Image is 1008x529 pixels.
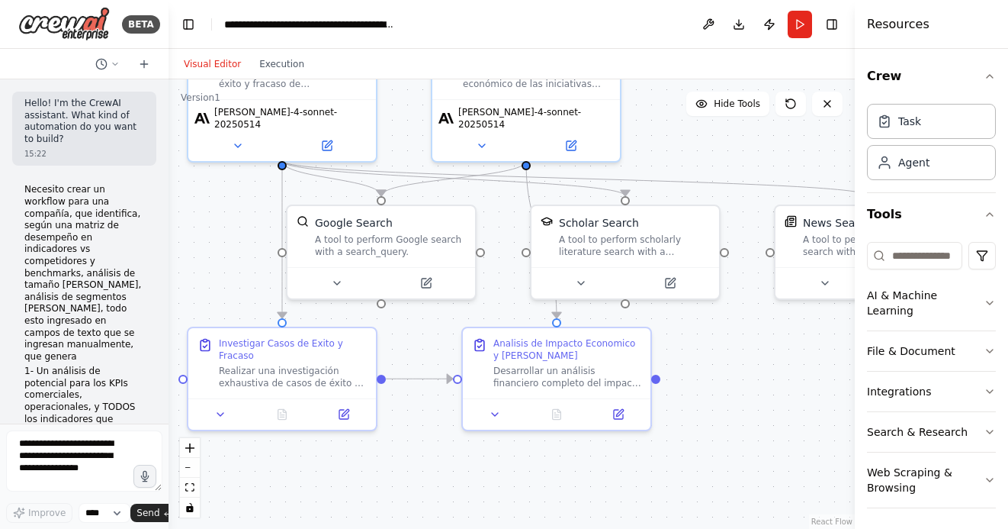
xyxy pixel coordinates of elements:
[274,161,290,318] g: Edge from f86f57db-af77-44e2-9be3-9498c97c9b3b to b79f0832-f955-4409-bc89-aebf6730c53c
[867,236,996,521] div: Tools
[180,438,200,458] button: zoom in
[821,14,843,35] button: Hide right sidebar
[180,478,200,498] button: fit view
[297,215,309,227] img: SerplyWebSearchTool
[541,215,553,227] img: SerplyScholarSearchTool
[386,371,453,386] g: Edge from b79f0832-f955-4409-bc89-aebf6730c53c to 0a66808e-9750-44da-8174-4f64cab8ad07
[317,405,370,424] button: Open in side panel
[89,55,126,73] button: Switch to previous chat
[627,274,713,292] button: Open in side panel
[24,98,144,145] p: Hello! I'm the CrewAI assistant. What kind of automation do you want to build?
[811,518,852,526] a: React Flow attribution
[493,337,641,362] div: Analisis de Impacto Economico y [PERSON_NAME]
[530,205,721,300] div: SerplyScholarSearchToolScholar SearchA tool to perform scholarly literature search with a search_...
[493,365,641,389] div: Desarrollar un análisis financiero completo del impacto económico de las iniciativas descritas en...
[180,438,200,518] div: React Flow controls
[803,234,954,258] div: A tool to perform News article search with a search_query.
[274,161,633,196] g: Edge from f86f57db-af77-44e2-9be3-9498c97c9b3b to c839961a-a631-4fcd-8655-006ad045b813
[714,98,760,110] span: Hide Tools
[431,21,621,163] div: Calcular y evaluar el impacto económico de las iniciativas descritas en {initiatives_data} en tér...
[224,17,396,32] nav: breadcrumb
[315,234,466,258] div: A tool to perform Google search with a search_query.
[181,92,220,104] div: Version 1
[461,327,652,431] div: Analisis de Impacto Economico y [PERSON_NAME]Desarrollar un análisis financiero completo del impa...
[286,205,477,300] div: SerplyWebSearchToolGoogle SearchA tool to perform Google search with a search_query.
[867,193,996,236] button: Tools
[214,106,370,131] span: [PERSON_NAME]-4-sonnet-20250514
[559,215,639,231] div: Scholar Search
[803,215,872,231] div: News Search
[178,14,199,35] button: Hide left sidebar
[18,7,110,41] img: Logo
[383,274,469,292] button: Open in side panel
[284,137,370,155] button: Open in side panel
[518,161,564,318] g: Edge from e6f22eea-54bf-42b9-a83b-6e4ca50f0b06 to 0a66808e-9750-44da-8174-4f64cab8ad07
[175,55,250,73] button: Visual Editor
[528,137,614,155] button: Open in side panel
[130,504,178,522] button: Send
[559,234,710,258] div: A tool to perform scholarly literature search with a search_query.
[867,372,996,411] button: Integrations
[187,327,377,431] div: Investigar Casos de Exito y FracasoRealizar una investigación exhaustiva de casos de éxito y frac...
[867,276,996,331] button: AI & Machine Learning
[867,98,996,192] div: Crew
[867,15,929,34] h4: Resources
[219,337,367,362] div: Investigar Casos de Exito y Fracaso
[180,498,200,518] button: toggle interactivity
[180,458,200,478] button: zoom out
[458,106,614,131] span: [PERSON_NAME]-4-sonnet-20250514
[898,114,921,129] div: Task
[6,503,72,523] button: Improve
[122,15,160,34] div: BETA
[28,507,66,519] span: Improve
[525,405,589,424] button: No output available
[774,205,965,300] div: SerplyNewsSearchToolNews SearchA tool to perform News article search with a search_query.
[374,161,534,196] g: Edge from e6f22eea-54bf-42b9-a83b-6e4ca50f0b06 to befc0fa9-17fb-4621-b7b3-a46d21634634
[24,148,144,160] div: 15:22
[315,215,393,231] div: Google Search
[132,55,156,73] button: Start a new chat
[898,155,929,170] div: Agent
[867,453,996,508] button: Web Scraping & Browsing
[24,184,144,363] p: Necesito crear un workflow para una compañía, que identifica, según una matriz de desempeño en in...
[136,507,159,519] span: Send
[867,412,996,452] button: Search & Research
[219,365,367,389] div: Realizar una investigación exhaustiva de casos de éxito y fracaso de organizaciones que hayan imp...
[867,331,996,371] button: File & Document
[867,55,996,98] button: Crew
[785,215,797,227] img: SerplyNewsSearchTool
[250,55,313,73] button: Execution
[274,161,877,196] g: Edge from f86f57db-af77-44e2-9be3-9498c97c9b3b to 10bd80f8-7caa-46ec-8501-389139d80a77
[592,405,644,424] button: Open in side panel
[133,465,156,488] button: Click to speak your automation idea
[187,21,377,163] div: Investigar y analizar casos de éxito y fracaso de organizaciones que hayan implementado las inici...
[250,405,315,424] button: No output available
[686,92,769,116] button: Hide Tools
